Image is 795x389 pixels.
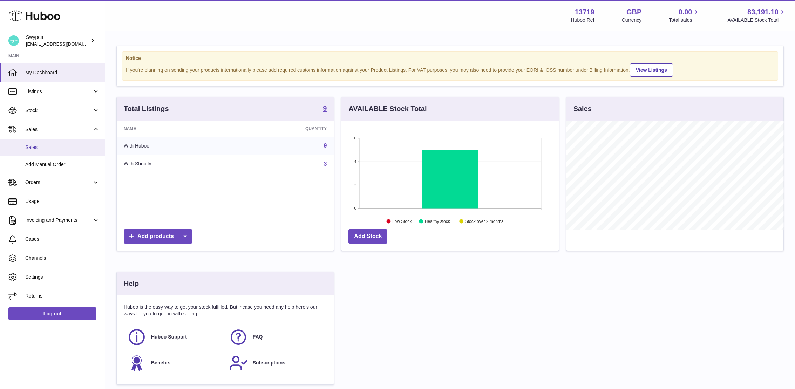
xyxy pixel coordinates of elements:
[25,293,100,299] span: Returns
[229,354,324,373] a: Subscriptions
[26,34,89,47] div: Swypes
[25,144,100,151] span: Sales
[25,88,92,95] span: Listings
[747,7,779,17] span: 83,191.10
[25,161,100,168] span: Add Manual Order
[25,255,100,261] span: Channels
[324,161,327,167] a: 3
[571,17,594,23] div: Huboo Ref
[348,229,387,244] a: Add Stock
[348,104,427,114] h3: AVAILABLE Stock Total
[727,7,787,23] a: 83,191.10 AVAILABLE Stock Total
[25,126,92,133] span: Sales
[575,7,594,17] strong: 13719
[324,143,327,149] a: 9
[127,328,222,347] a: Huboo Support
[124,304,327,317] p: Huboo is the easy way to get your stock fulfilled. But incase you need any help here's our ways f...
[124,279,139,288] h3: Help
[323,105,327,112] strong: 9
[253,360,285,366] span: Subscriptions
[25,107,92,114] span: Stock
[253,334,263,340] span: FAQ
[425,219,450,224] text: Healthy stock
[126,62,774,77] div: If you're planning on sending your products internationally please add required customs informati...
[354,159,356,164] text: 4
[25,236,100,243] span: Cases
[127,354,222,373] a: Benefits
[229,328,324,347] a: FAQ
[626,7,641,17] strong: GBP
[392,219,412,224] text: Low Stock
[25,198,100,205] span: Usage
[669,17,700,23] span: Total sales
[465,219,503,224] text: Stock over 2 months
[124,104,169,114] h3: Total Listings
[117,121,234,137] th: Name
[727,17,787,23] span: AVAILABLE Stock Total
[25,274,100,280] span: Settings
[151,360,170,366] span: Benefits
[679,7,692,17] span: 0.00
[117,137,234,155] td: With Huboo
[354,136,356,140] text: 6
[354,206,356,210] text: 0
[630,63,673,77] a: View Listings
[25,179,92,186] span: Orders
[354,183,356,187] text: 2
[124,229,192,244] a: Add products
[8,307,96,320] a: Log out
[622,17,642,23] div: Currency
[669,7,700,23] a: 0.00 Total sales
[117,155,234,173] td: With Shopify
[323,105,327,113] a: 9
[25,69,100,76] span: My Dashboard
[126,55,774,62] strong: Notice
[151,334,187,340] span: Huboo Support
[234,121,334,137] th: Quantity
[26,41,103,47] span: [EMAIL_ADDRESS][DOMAIN_NAME]
[8,35,19,46] img: hello@swypes.co.uk
[573,104,592,114] h3: Sales
[25,217,92,224] span: Invoicing and Payments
